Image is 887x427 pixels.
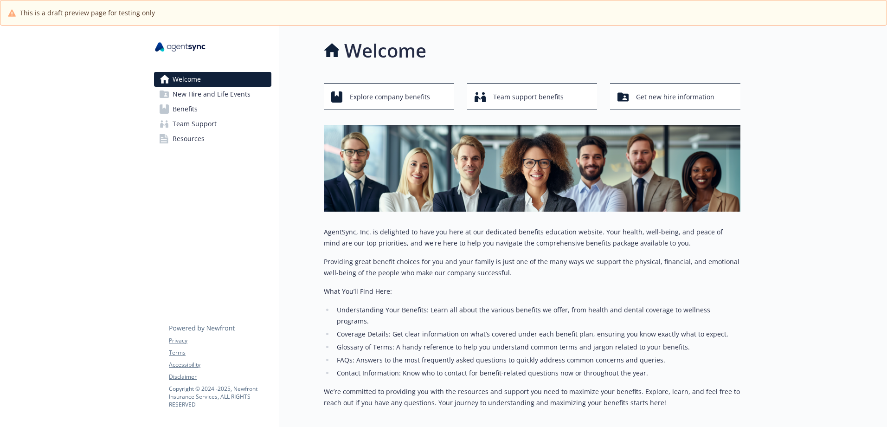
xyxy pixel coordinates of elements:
[154,72,271,87] a: Welcome
[610,83,740,110] button: Get new hire information
[334,368,740,379] li: Contact Information: Know who to contact for benefit-related questions now or throughout the year.
[324,226,740,249] p: AgentSync, Inc. is delighted to have you here at our dedicated benefits education website. Your h...
[467,83,598,110] button: Team support benefits
[173,72,201,87] span: Welcome
[169,385,271,408] p: Copyright © 2024 - 2025 , Newfront Insurance Services, ALL RIGHTS RESERVED
[20,8,155,18] span: This is a draft preview page for testing only
[173,116,217,131] span: Team Support
[173,87,251,102] span: New Hire and Life Events
[636,88,714,106] span: Get new hire information
[324,125,740,212] img: overview page banner
[493,88,564,106] span: Team support benefits
[169,336,271,345] a: Privacy
[324,83,454,110] button: Explore company benefits
[324,256,740,278] p: Providing great benefit choices for you and your family is just one of the many ways we support t...
[154,131,271,146] a: Resources
[344,37,426,65] h1: Welcome
[334,304,740,327] li: Understanding Your Benefits: Learn all about the various benefits we offer, from health and denta...
[334,355,740,366] li: FAQs: Answers to the most frequently asked questions to quickly address common concerns and queries.
[324,286,740,297] p: What You’ll Find Here:
[154,116,271,131] a: Team Support
[350,88,430,106] span: Explore company benefits
[324,386,740,408] p: We’re committed to providing you with the resources and support you need to maximize your benefit...
[334,342,740,353] li: Glossary of Terms: A handy reference to help you understand common terms and jargon related to yo...
[173,131,205,146] span: Resources
[169,373,271,381] a: Disclaimer
[169,361,271,369] a: Accessibility
[169,349,271,357] a: Terms
[154,87,271,102] a: New Hire and Life Events
[154,102,271,116] a: Benefits
[173,102,198,116] span: Benefits
[334,329,740,340] li: Coverage Details: Get clear information on what’s covered under each benefit plan, ensuring you k...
